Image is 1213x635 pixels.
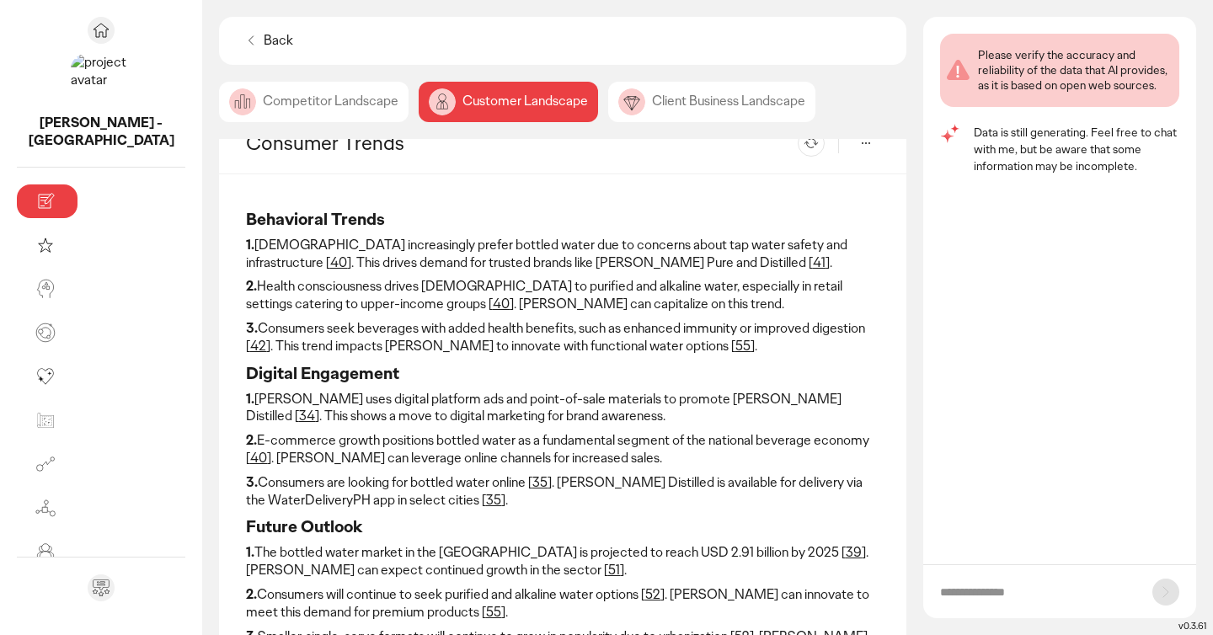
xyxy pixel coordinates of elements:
[798,130,825,157] button: Refresh
[219,82,409,122] div: Competitor Landscape
[246,586,879,622] p: Consumers will continue to seek purified and alkaline water options [ ]. [PERSON_NAME] can innova...
[246,130,404,156] h2: Consumer Trends
[486,491,501,509] a: 35
[813,253,826,271] a: 41
[246,544,879,579] p: The bottled water market in the [GEOGRAPHIC_DATA] is projected to reach USD 2.91 billion by 2025 ...
[246,585,257,603] strong: 2.
[978,47,1173,93] div: Please verify the accuracy and reliability of the data that AI provides, as it is based on open w...
[330,253,347,271] a: 40
[246,474,879,510] p: Consumers are looking for bottled water online [ ]. [PERSON_NAME] Distilled is available for deli...
[246,390,254,408] strong: 1.
[246,237,879,272] p: [DEMOGRAPHIC_DATA] increasingly prefer bottled water due to concerns about tap water safety and i...
[246,319,258,337] strong: 3.
[608,82,815,122] div: Client Business Landscape
[846,543,862,561] a: 39
[250,449,267,467] a: 40
[974,124,1179,174] p: Data is still generating. Feel free to chat with me, but be aware that some information may be in...
[486,603,501,621] a: 55
[735,337,751,355] a: 55
[246,277,257,295] strong: 2.
[246,431,257,449] strong: 2.
[246,432,879,467] p: E-commerce growth positions bottled water as a fundamental segment of the national beverage econo...
[493,295,510,312] a: 40
[71,54,131,115] img: project avatar
[532,473,548,491] a: 35
[246,362,879,384] h3: Digital Engagement
[250,337,266,355] a: 42
[645,585,660,603] a: 52
[299,407,315,424] a: 34
[246,473,258,491] strong: 3.
[246,236,254,253] strong: 1.
[264,32,293,50] p: Back
[229,88,256,115] img: image
[429,88,456,115] img: image
[246,391,879,426] p: [PERSON_NAME] uses digital platform ads and point-of-sale materials to promote [PERSON_NAME] Dist...
[246,543,254,561] strong: 1.
[419,82,598,122] div: Customer Landscape
[246,208,879,230] h3: Behavioral Trends
[246,515,879,537] h3: Future Outlook
[246,278,879,313] p: Health consciousness drives [DEMOGRAPHIC_DATA] to purified and alkaline water, especially in reta...
[608,561,620,579] a: 51
[17,115,185,150] p: Wilkins - Philippines
[88,574,115,601] div: Send feedback
[246,320,879,355] p: Consumers seek beverages with added health benefits, such as enhanced immunity or improved digest...
[618,88,645,115] img: image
